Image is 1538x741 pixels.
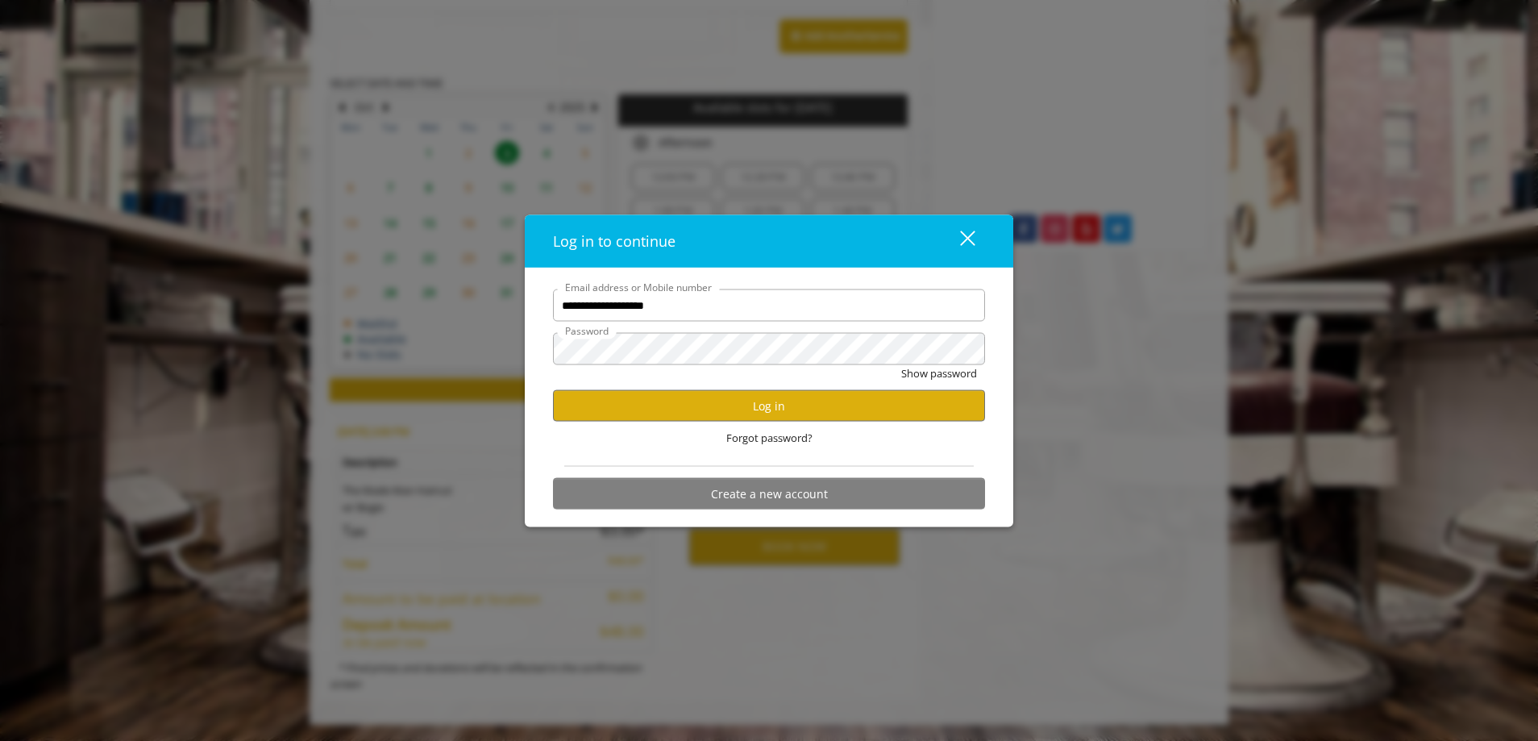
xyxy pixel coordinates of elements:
input: Password [553,333,985,365]
div: close dialog [942,229,974,253]
span: Forgot password? [726,430,813,447]
span: Log in to continue [553,231,675,251]
button: Log in [553,390,985,422]
button: Show password [901,365,977,382]
button: close dialog [930,225,985,258]
button: Create a new account [553,478,985,510]
input: Email address or Mobile number [553,289,985,322]
label: Email address or Mobile number [557,280,720,295]
label: Password [557,323,617,339]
